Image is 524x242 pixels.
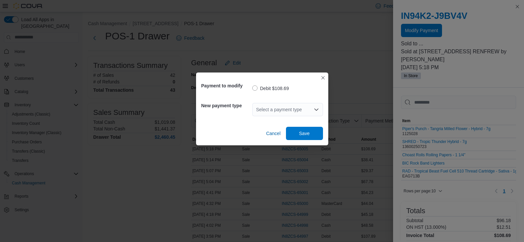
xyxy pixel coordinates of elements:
button: Cancel [263,127,283,140]
span: Cancel [266,130,281,137]
input: Accessible screen reader label [256,106,257,114]
h5: Payment to modify [201,79,251,92]
button: Open list of options [314,107,319,112]
button: Save [286,127,323,140]
button: Closes this modal window [319,74,327,82]
label: Debit $108.69 [252,84,289,92]
h5: New payment type [201,99,251,112]
span: Save [299,130,310,137]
